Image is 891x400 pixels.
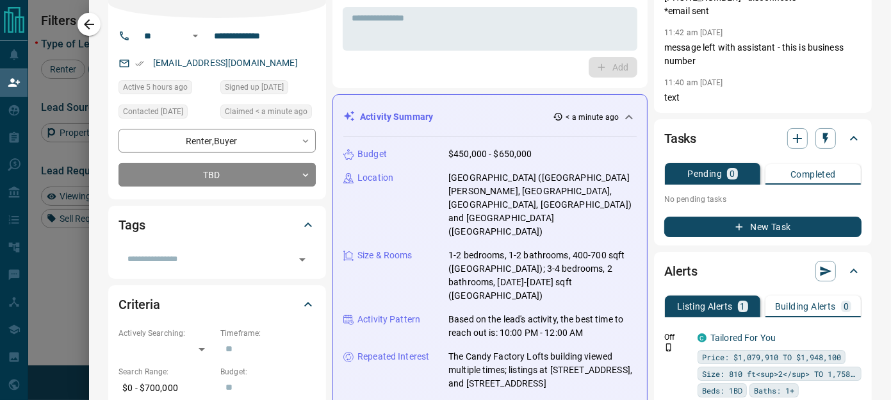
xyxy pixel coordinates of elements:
[119,129,316,153] div: Renter , Buyer
[702,351,841,363] span: Price: $1,079,910 TO $1,948,100
[123,105,183,118] span: Contacted [DATE]
[360,110,433,124] p: Activity Summary
[119,294,160,315] h2: Criteria
[566,112,619,123] p: < a minute ago
[740,302,746,311] p: 1
[357,147,387,161] p: Budget
[153,58,298,68] a: [EMAIL_ADDRESS][DOMAIN_NAME]
[119,366,214,378] p: Search Range:
[448,313,637,340] p: Based on the lead's activity, the best time to reach out is: 10:00 PM - 12:00 AM
[448,249,637,303] p: 1-2 bedrooms, 1-2 bathrooms, 400-700 sqft ([GEOGRAPHIC_DATA]); 3-4 bedrooms, 2 bathrooms, [DATE]-...
[119,210,316,240] div: Tags
[119,328,214,339] p: Actively Searching:
[710,333,776,343] a: Tailored For You
[119,215,145,235] h2: Tags
[775,302,836,311] p: Building Alerts
[687,169,722,178] p: Pending
[702,384,742,397] span: Beds: 1BD
[220,366,316,378] p: Budget:
[357,249,413,262] p: Size & Rooms
[754,384,794,397] span: Baths: 1+
[357,313,420,326] p: Activity Pattern
[702,367,857,380] span: Size: 810 ft<sup>2</sup> TO 1,758 ft<sup>2</sup>
[448,350,637,390] p: The Candy Factory Lofts building viewed multiple times; listings at [STREET_ADDRESS], and [STREET...
[119,289,316,320] div: Criteria
[225,81,284,94] span: Signed up [DATE]
[664,331,690,343] p: Off
[343,105,637,129] div: Activity Summary< a minute ago
[664,123,862,154] div: Tasks
[664,261,698,281] h2: Alerts
[677,302,733,311] p: Listing Alerts
[790,170,836,179] p: Completed
[448,171,637,238] p: [GEOGRAPHIC_DATA] ([GEOGRAPHIC_DATA][PERSON_NAME], [GEOGRAPHIC_DATA], [GEOGRAPHIC_DATA], [GEOGRAP...
[730,169,735,178] p: 0
[664,217,862,237] button: New Task
[664,28,723,37] p: 11:42 am [DATE]
[293,251,311,269] button: Open
[119,80,214,98] div: Tue Oct 14 2025
[119,163,316,187] div: TBD
[664,256,862,287] div: Alerts
[357,171,393,185] p: Location
[188,28,203,44] button: Open
[664,41,862,68] p: message left with assistant - this is business number
[135,59,144,68] svg: Email Verified
[664,343,673,352] svg: Push Notification Only
[698,333,707,342] div: condos.ca
[664,190,862,209] p: No pending tasks
[119,378,214,399] p: $0 - $700,000
[220,80,316,98] div: Tue Mar 02 2021
[225,105,307,118] span: Claimed < a minute ago
[123,81,188,94] span: Active 5 hours ago
[220,104,316,122] div: Tue Oct 14 2025
[119,104,214,122] div: Wed Mar 17 2021
[664,78,723,87] p: 11:40 am [DATE]
[664,91,862,104] p: text
[448,147,532,161] p: $450,000 - $650,000
[844,302,849,311] p: 0
[220,328,316,339] p: Timeframe:
[664,128,696,149] h2: Tasks
[357,350,429,363] p: Repeated Interest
